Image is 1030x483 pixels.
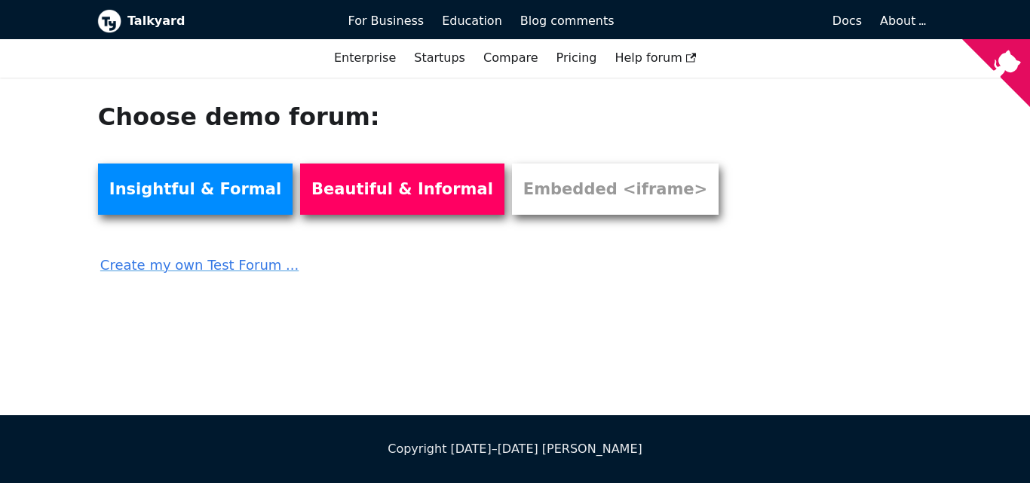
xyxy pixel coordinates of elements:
[442,14,502,28] span: Education
[880,14,924,28] a: About
[98,164,293,215] a: Insightful & Formal
[98,243,761,277] a: Create my own Test Forum ...
[300,164,504,215] a: Beautiful & Informal
[615,50,696,65] span: Help forum
[511,8,624,34] a: Blog comments
[512,164,719,215] a: Embedded <iframe>
[605,45,705,71] a: Help forum
[97,9,327,33] a: Talkyard logoTalkyard
[547,45,606,71] a: Pricing
[433,8,511,34] a: Education
[97,9,121,33] img: Talkyard logo
[127,11,327,31] b: Talkyard
[98,102,761,132] h1: Choose demo forum:
[348,14,425,28] span: For Business
[832,14,862,28] span: Docs
[339,8,434,34] a: For Business
[97,439,933,459] div: Copyright [DATE]–[DATE] [PERSON_NAME]
[624,8,872,34] a: Docs
[520,14,615,28] span: Blog comments
[325,45,405,71] a: Enterprise
[405,45,474,71] a: Startups
[483,50,538,65] a: Compare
